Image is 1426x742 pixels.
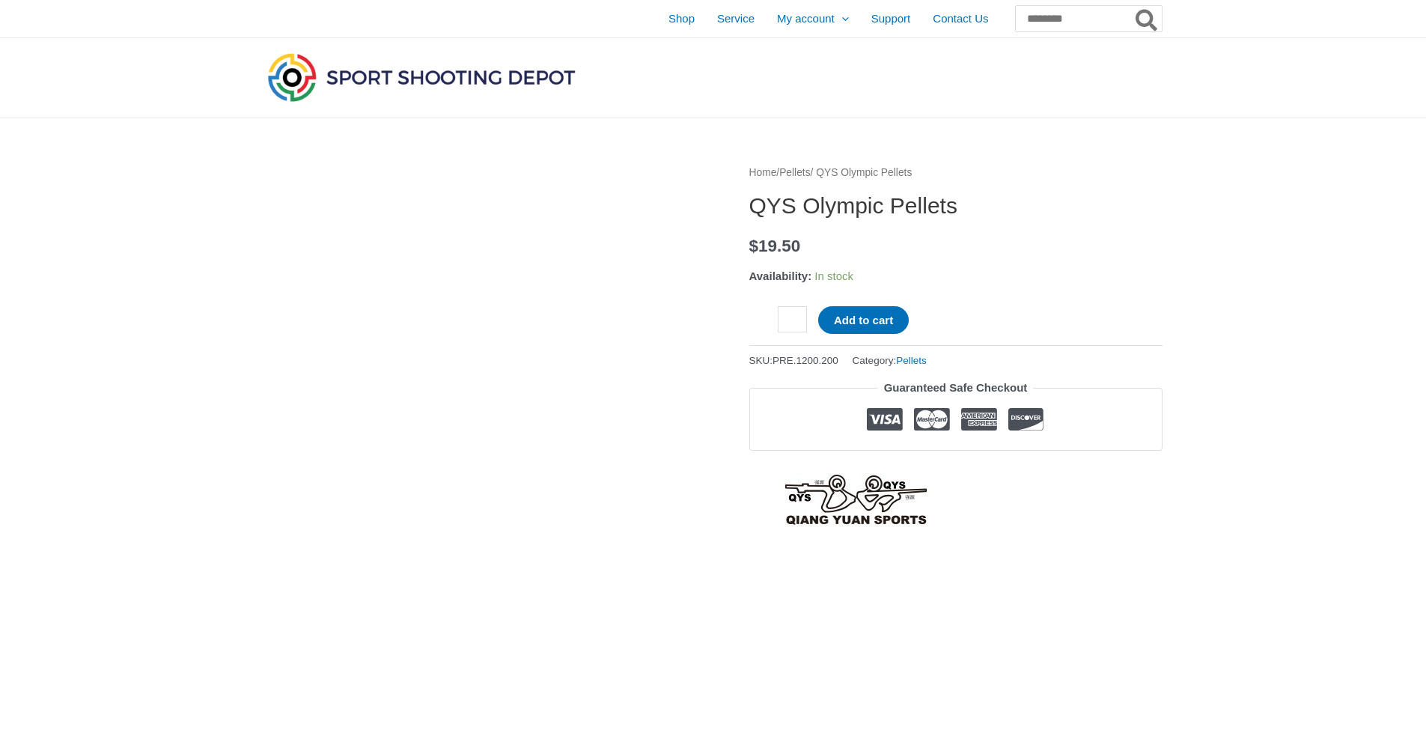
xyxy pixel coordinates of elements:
span: In stock [814,270,853,282]
img: QYS Olympic Pellets - Image 2 [264,612,377,725]
button: Search [1133,6,1162,31]
legend: Guaranteed Safe Checkout [878,377,1034,398]
img: QYS Olympic Pellets - Image 4 [489,612,601,725]
img: Sport Shooting Depot [264,49,579,105]
img: QYS Olympic Pellets [264,163,713,612]
nav: Breadcrumb [749,163,1163,183]
img: QYS Olympic Pellets - Image 3 [377,612,489,725]
bdi: 19.50 [749,237,801,255]
span: Category: [853,351,927,370]
h1: QYS Olympic Pellets [749,192,1163,219]
button: Add to cart [818,306,909,334]
input: Product quantity [778,306,807,332]
span: PRE.1200.200 [773,355,838,366]
span: Availability: [749,270,812,282]
a: QYS [749,473,965,527]
a: Pellets [779,167,810,178]
span: SKU: [749,351,838,370]
a: Pellets [896,355,927,366]
span: $ [749,237,759,255]
a: Home [749,167,777,178]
